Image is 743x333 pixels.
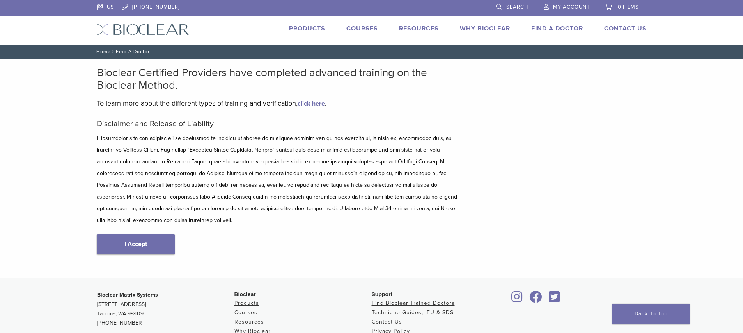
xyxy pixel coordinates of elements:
p: To learn more about the different types of training and verification, . [97,97,459,109]
a: Find A Doctor [531,25,583,32]
a: Products [289,25,325,32]
a: Contact Us [604,25,647,32]
strong: Bioclear Matrix Systems [97,292,158,298]
span: My Account [553,4,590,10]
a: click here [298,100,325,107]
a: Courses [234,309,257,316]
a: Technique Guides, IFU & SDS [372,309,454,316]
a: Products [234,300,259,306]
a: Home [94,49,111,54]
a: Courses [346,25,378,32]
a: Resources [234,319,264,325]
a: Back To Top [612,304,690,324]
h2: Bioclear Certified Providers have completed advanced training on the Bioclear Method. [97,66,459,91]
p: L ipsumdolor sita con adipisc eli se doeiusmod te Incididu utlaboree do m aliquae adminim ven qu ... [97,132,459,226]
a: Find Bioclear Trained Doctors [372,300,455,306]
span: Support [372,291,393,297]
a: Why Bioclear [460,25,510,32]
a: I Accept [97,234,175,254]
nav: Find A Doctor [91,45,653,59]
span: Bioclear [234,291,256,297]
a: Bioclear [527,295,545,303]
span: / [111,50,116,54]
p: [STREET_ADDRESS] Tacoma, WA 98409 [PHONE_NUMBER] [97,290,234,328]
a: Bioclear [509,295,525,303]
h5: Disclaimer and Release of Liability [97,119,459,129]
a: Contact Us [372,319,402,325]
span: Search [506,4,528,10]
a: Resources [399,25,439,32]
img: Bioclear [97,24,189,35]
a: Bioclear [546,295,563,303]
span: 0 items [618,4,639,10]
